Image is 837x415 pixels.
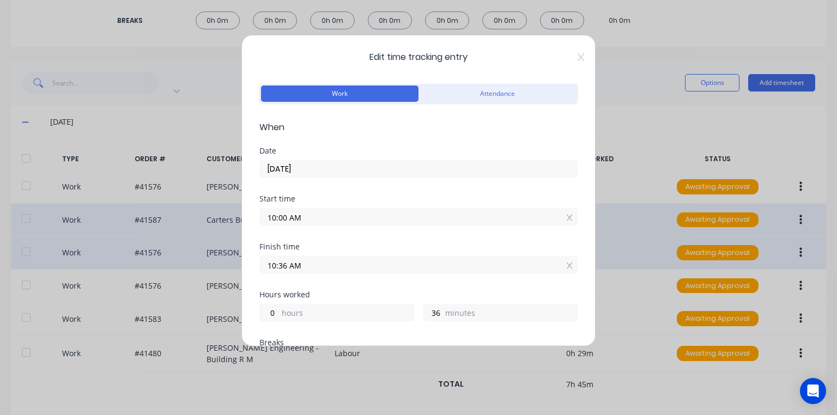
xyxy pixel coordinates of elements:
[259,339,578,346] div: Breaks
[418,86,576,102] button: Attendance
[445,307,577,321] label: minutes
[259,243,578,251] div: Finish time
[260,304,279,321] input: 0
[259,195,578,203] div: Start time
[259,147,578,155] div: Date
[259,121,578,134] span: When
[259,51,578,64] span: Edit time tracking entry
[282,307,414,321] label: hours
[423,304,442,321] input: 0
[261,86,418,102] button: Work
[800,378,826,404] div: Open Intercom Messenger
[259,291,578,298] div: Hours worked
